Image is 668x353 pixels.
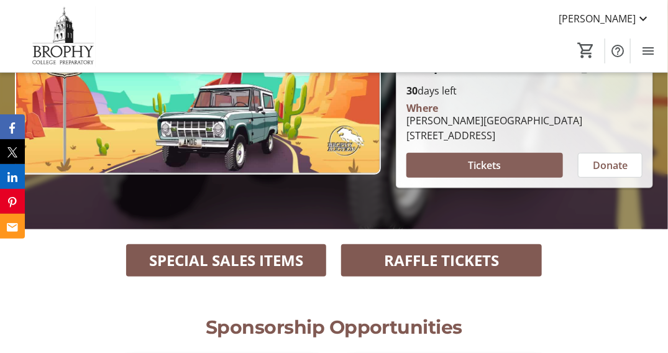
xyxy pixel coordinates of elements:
button: SPECIAL SALES ITEMS [126,244,326,277]
div: Where [406,103,438,113]
span: 30 [406,84,418,98]
span: Tickets [469,158,501,173]
button: Tickets [406,153,563,178]
span: Sponsorship Opportunities [206,316,463,339]
img: Brophy College Preparatory 's Logo [7,5,118,67]
button: Help [605,39,630,63]
p: days left [406,83,643,98]
button: Donate [578,153,643,178]
button: Menu [636,39,661,63]
div: [STREET_ADDRESS] [406,128,582,143]
span: [PERSON_NAME] [559,11,636,26]
button: Cart [575,39,597,62]
button: RAFFLE TICKETS [341,244,541,277]
span: SPECIAL SALES ITEMS [149,249,303,272]
button: [PERSON_NAME] [549,9,661,29]
div: [PERSON_NAME][GEOGRAPHIC_DATA] [406,113,582,128]
p: 5-10 pm in the [GEOGRAPHIC_DATA] [406,60,643,73]
span: RAFFLE TICKETS [384,249,499,272]
span: Donate [593,158,628,173]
